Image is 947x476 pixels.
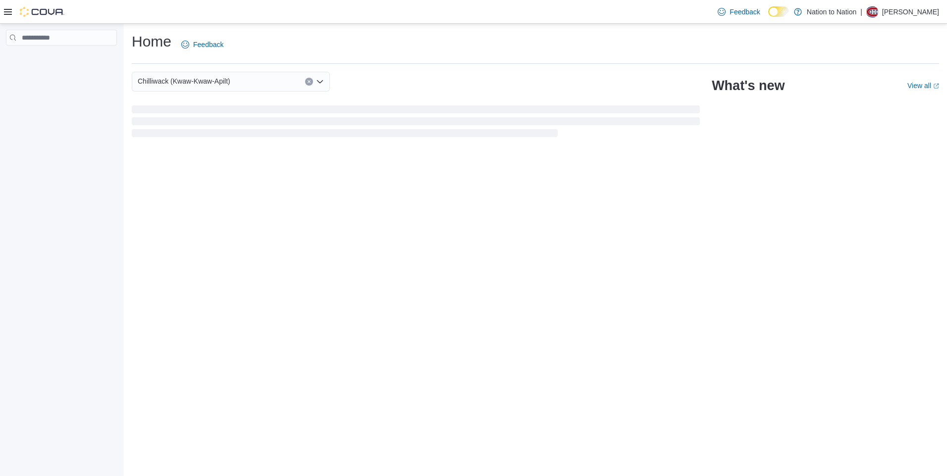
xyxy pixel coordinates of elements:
input: Dark Mode [768,6,789,17]
span: Chilliwack (Kwaw-Kwaw-Apilt) [138,75,230,87]
p: Nation to Nation [807,6,856,18]
img: Cova [20,7,64,17]
h2: What's new [712,78,785,94]
span: Loading [132,107,700,139]
button: Clear input [305,78,313,86]
p: | [860,6,862,18]
span: Feedback [730,7,760,17]
h1: Home [132,32,171,51]
p: [PERSON_NAME] [882,6,939,18]
svg: External link [933,83,939,89]
button: Open list of options [316,78,324,86]
a: View allExternal link [907,82,939,90]
nav: Complex example [6,48,117,71]
a: Feedback [714,2,764,22]
div: Paul Joe [866,6,878,18]
a: Feedback [177,35,227,54]
span: Feedback [193,40,223,49]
